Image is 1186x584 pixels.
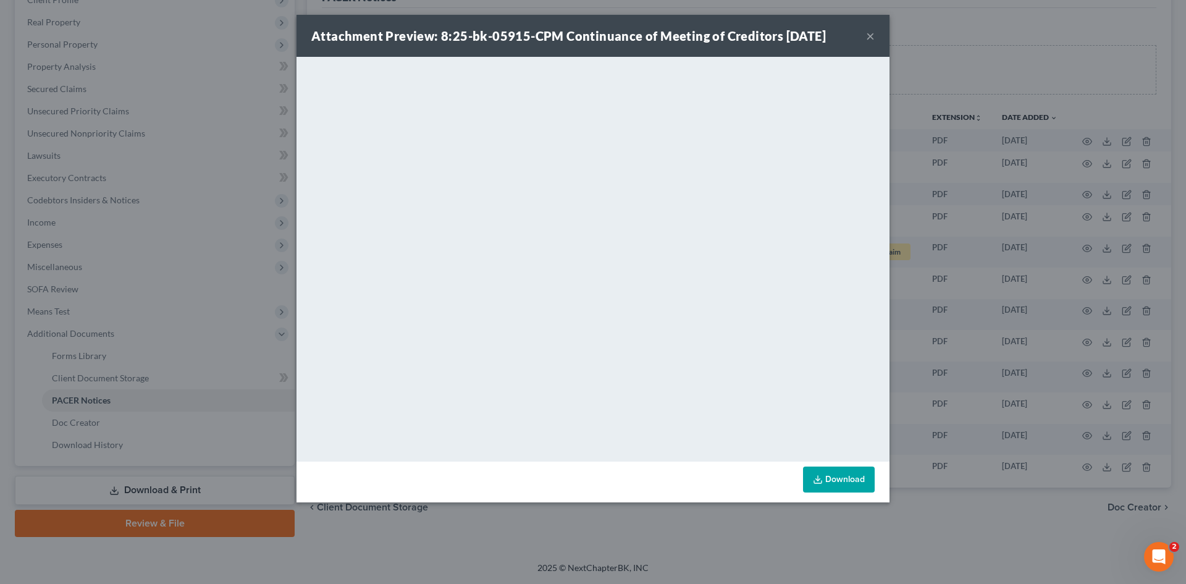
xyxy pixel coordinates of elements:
strong: Attachment Preview: 8:25-bk-05915-CPM Continuance of Meeting of Creditors [DATE] [311,28,826,43]
iframe: Intercom live chat [1144,542,1174,572]
button: × [866,28,875,43]
iframe: <object ng-attr-data='[URL][DOMAIN_NAME]' type='application/pdf' width='100%' height='650px'></ob... [296,57,889,459]
a: Download [803,467,875,493]
span: 2 [1169,542,1179,552]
